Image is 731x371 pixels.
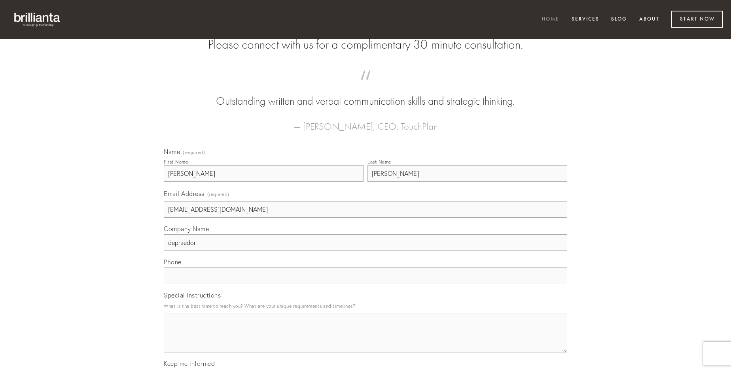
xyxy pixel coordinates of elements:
[8,8,67,31] img: brillianta - research, strategy, marketing
[367,159,391,165] div: Last Name
[164,360,215,367] span: Keep me informed
[164,148,180,156] span: Name
[606,13,632,26] a: Blog
[176,78,555,94] span: “
[671,11,723,28] a: Start Now
[164,301,567,311] p: What is the best time to reach you? What are your unique requirements and timelines?
[566,13,604,26] a: Services
[207,189,229,200] span: (required)
[164,291,221,299] span: Special Instructions
[183,150,205,155] span: (required)
[176,109,555,134] figcaption: — [PERSON_NAME], CEO, TouchPlan
[634,13,665,26] a: About
[164,159,188,165] div: First Name
[537,13,564,26] a: Home
[164,37,567,52] h2: Please connect with us for a complimentary 30-minute consultation.
[176,78,555,109] blockquote: Outstanding written and verbal communication skills and strategic thinking.
[164,190,205,198] span: Email Address
[164,225,209,233] span: Company Name
[164,258,182,266] span: Phone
